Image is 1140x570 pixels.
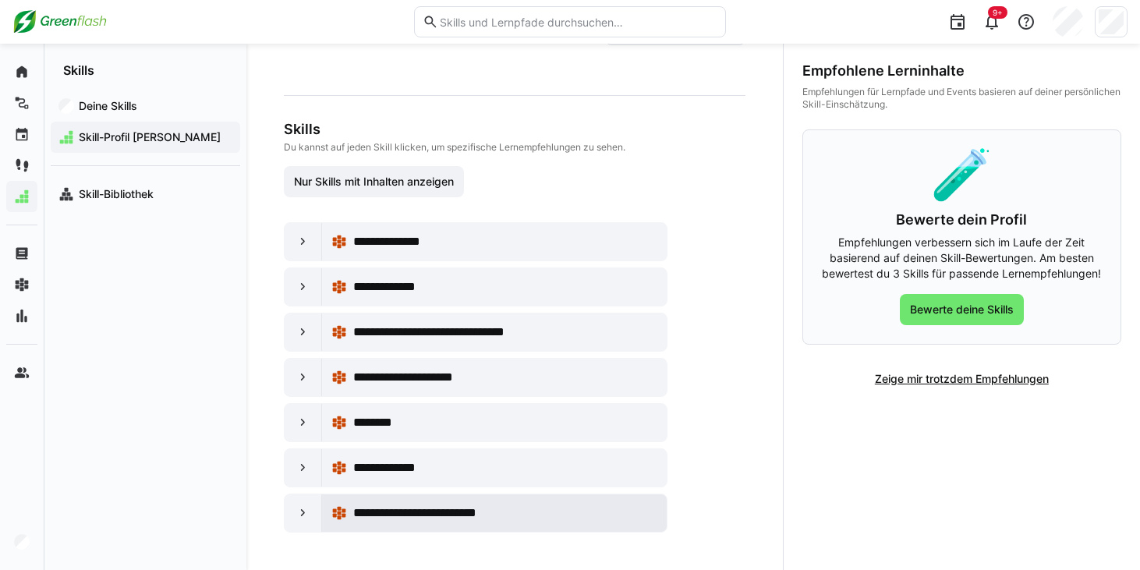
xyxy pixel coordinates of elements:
span: Nur Skills mit Inhalten anzeigen [292,174,456,189]
input: Skills und Lernpfade durchsuchen… [438,15,717,29]
button: Bewerte deine Skills [900,294,1024,325]
button: Zeige mir trotzdem Empfehlungen [865,363,1059,395]
p: Du kannst auf jeden Skill klicken, um spezifische Lernempfehlungen zu sehen. [284,141,745,154]
p: Empfehlungen verbessern sich im Laufe der Zeit basierend auf deinen Skill-Bewertungen. Am besten ... [822,235,1102,281]
span: Zeige mir trotzdem Empfehlungen [873,371,1051,387]
h3: Skills [284,121,745,138]
span: 9+ [993,8,1003,17]
button: Nur Skills mit Inhalten anzeigen [284,166,464,197]
h3: Bewerte dein Profil [822,211,1102,228]
div: 🧪 [822,149,1102,199]
span: Bewerte deine Skills [908,302,1016,317]
div: Empfehlungen für Lernpfade und Events basieren auf deiner persönlichen Skill-Einschätzung. [802,86,1121,111]
span: Skill-Profil [PERSON_NAME] [76,129,232,145]
div: Empfohlene Lerninhalte [802,62,1121,80]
